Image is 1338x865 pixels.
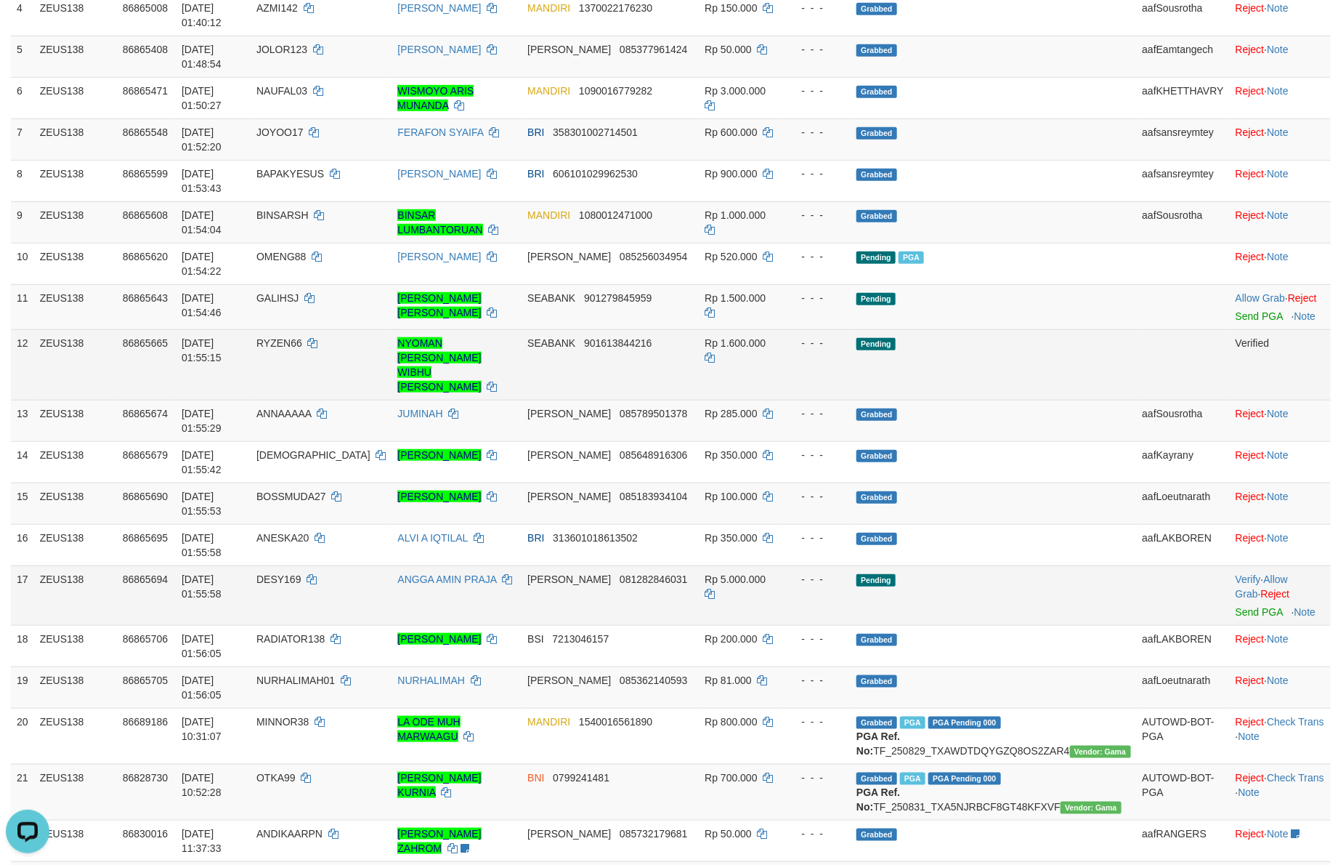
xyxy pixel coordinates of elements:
a: WISMOYO ARIS MUNANDA [397,85,474,111]
a: Note [1267,491,1289,502]
td: 6 [11,77,34,118]
span: Rp 100.000 [705,491,757,502]
a: Note [1267,633,1289,645]
td: aafKayrany [1137,441,1230,483]
span: BRI [527,126,544,138]
span: Rp 1.000.000 [705,209,766,221]
span: [DATE] 01:55:42 [182,449,222,475]
div: - - - [790,673,845,688]
a: [PERSON_NAME] [397,449,481,461]
a: [PERSON_NAME] [397,633,481,645]
a: [PERSON_NAME] [397,491,481,502]
span: [DATE] 01:56:05 [182,675,222,701]
span: Copy 0799241481 to clipboard [553,772,609,784]
span: Copy 085648916306 to clipboard [620,449,687,461]
a: [PERSON_NAME] [397,44,481,55]
span: [DATE] 01:55:58 [182,532,222,558]
span: Rp 81.000 [705,675,752,686]
span: 86865705 [123,675,168,686]
td: · [1230,77,1331,118]
td: · [1230,483,1331,524]
td: · [1230,160,1331,201]
span: DESY169 [256,574,301,585]
a: Note [1238,731,1260,742]
span: Rp 350.000 [705,449,757,461]
td: 15 [11,483,34,524]
td: ZEUS138 [34,36,117,77]
a: Reject [1236,716,1265,728]
span: Rp 350.000 [705,532,757,544]
td: 16 [11,524,34,566]
td: 7 [11,118,34,160]
td: ZEUS138 [34,483,117,524]
a: Note [1267,209,1289,221]
a: [PERSON_NAME] [397,251,481,262]
a: ALVI A IQTILAL [397,532,468,544]
td: · [1230,201,1331,243]
span: PGA Pending [928,717,1001,729]
td: 21 [11,764,34,820]
td: ZEUS138 [34,284,117,329]
a: Reject [1236,2,1265,14]
a: BINSAR LUMBANTORUAN [397,209,482,236]
a: Note [1267,251,1289,262]
span: [PERSON_NAME] [527,491,611,502]
div: - - - [790,715,845,729]
span: [DEMOGRAPHIC_DATA] [256,449,370,461]
span: Copy 901279845959 to clipboard [584,292,652,304]
td: ZEUS138 [34,243,117,284]
a: Note [1267,828,1289,840]
td: ZEUS138 [34,77,117,118]
span: Copy 085256034954 to clipboard [620,251,687,262]
td: ZEUS138 [34,708,117,764]
a: Reject [1236,44,1265,55]
span: Rp 600.000 [705,126,757,138]
span: Rp 50.000 [705,44,752,55]
td: · [1230,243,1331,284]
span: 86865548 [123,126,168,138]
span: [DATE] 01:48:54 [182,44,222,70]
span: Pending [856,338,896,350]
a: Note [1267,126,1289,138]
td: · · [1230,764,1331,820]
span: [DATE] 10:31:07 [182,716,222,742]
a: Reject [1288,292,1317,304]
a: Reject [1236,408,1265,419]
span: Copy 313601018613502 to clipboard [553,532,638,544]
td: Verified [1230,329,1331,400]
span: [PERSON_NAME] [527,574,611,585]
span: ANESKA20 [256,532,309,544]
td: 18 [11,625,34,667]
div: - - - [790,771,845,785]
span: Copy 7213046157 to clipboard [553,633,609,645]
span: Rp 5.000.000 [705,574,766,585]
span: Grabbed [856,491,897,504]
span: Grabbed [856,829,897,841]
span: [DATE] 01:55:15 [182,337,222,363]
a: [PERSON_NAME] [397,168,481,180]
span: [PERSON_NAME] [527,828,611,840]
span: Copy 1090016779282 to clipboard [579,85,652,97]
span: Copy 1080012471000 to clipboard [579,209,652,221]
td: 10 [11,243,34,284]
span: · [1236,574,1288,600]
a: Note [1267,168,1289,180]
span: · [1236,292,1288,304]
td: 11 [11,284,34,329]
a: Note [1267,408,1289,419]
a: Reject [1236,532,1265,544]
span: RADIATOR138 [256,633,325,645]
td: · [1230,524,1331,566]
span: NURHALIMAH01 [256,675,335,686]
td: 12 [11,329,34,400]
div: - - - [790,291,845,305]
div: - - - [790,166,845,181]
a: LA ODE MUH MARWAAGU [397,716,460,742]
span: BINSARSH [256,209,309,221]
span: Grabbed [856,675,897,688]
span: BRI [527,168,544,180]
a: Reject [1236,633,1265,645]
span: MANDIRI [527,716,570,728]
span: Rp 520.000 [705,251,757,262]
div: - - - [790,448,845,462]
